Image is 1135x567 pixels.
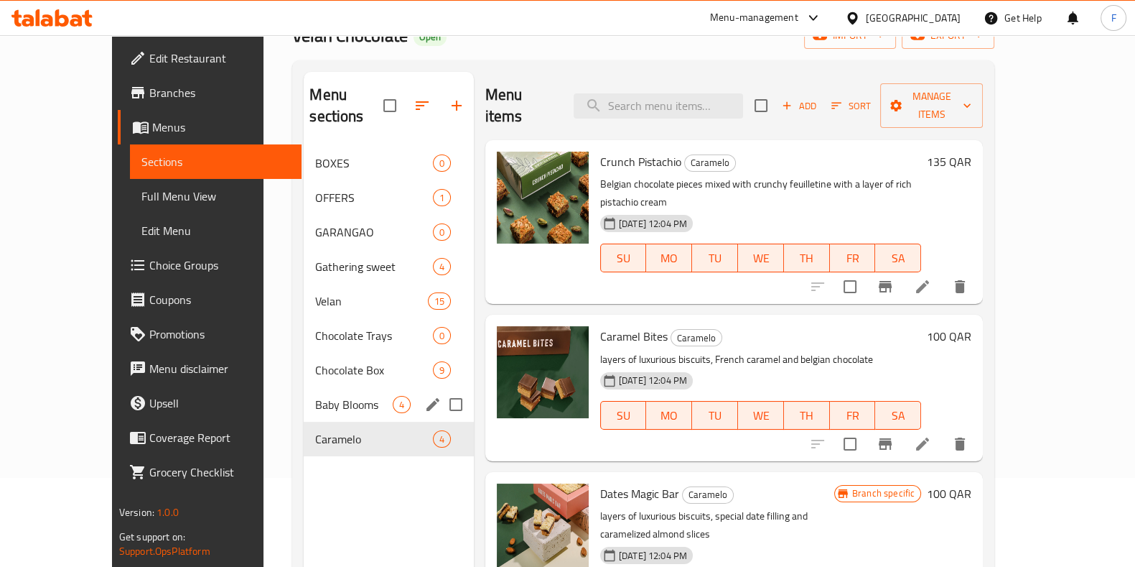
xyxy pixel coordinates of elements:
span: Caramelo [671,330,721,346]
div: Chocolate Box [315,361,432,379]
div: Chocolate Box9 [304,353,473,387]
h6: 135 QAR [927,152,971,172]
button: Sort [828,95,874,117]
span: Select to update [835,429,865,459]
span: Get support on: [119,527,185,546]
img: Caramel Bites [497,326,589,418]
div: Caramelo [671,329,722,346]
div: items [428,292,451,310]
span: Coupons [149,291,290,308]
div: items [433,155,451,172]
div: Baby Blooms4edit [304,387,473,422]
span: SU [607,248,641,269]
button: SA [875,244,921,272]
span: 0 [434,226,450,239]
h6: 100 QAR [927,326,971,346]
span: Version: [119,503,154,522]
span: [DATE] 12:04 PM [613,374,693,387]
span: import [816,27,884,45]
div: GARANGAO0 [304,215,473,249]
span: TU [698,405,732,426]
a: Grocery Checklist [118,455,302,489]
button: TH [784,401,830,430]
button: MO [646,244,692,272]
a: Menus [118,110,302,144]
button: TU [692,401,738,430]
span: 9 [434,364,450,377]
span: MO [652,248,686,269]
span: Dates Magic Bar [600,483,679,504]
span: Full Menu View [141,188,290,205]
div: [GEOGRAPHIC_DATA] [866,10,961,26]
div: items [393,396,411,413]
a: Coupons [118,282,302,317]
span: Sort [831,98,871,114]
span: Chocolate Trays [315,327,432,344]
div: BOXES [315,155,432,172]
span: SU [607,405,641,426]
span: Upsell [149,395,290,412]
span: OFFERS [315,189,432,206]
span: 4 [393,398,410,412]
a: Coverage Report [118,420,302,455]
a: Edit Menu [130,213,302,248]
div: items [433,430,451,448]
span: Caramelo [315,430,432,448]
span: WE [744,248,778,269]
div: OFFERS1 [304,180,473,215]
div: items [433,189,451,206]
a: Upsell [118,386,302,420]
h2: Menu items [485,84,556,127]
a: Choice Groups [118,248,302,282]
button: Add [776,95,822,117]
span: MO [652,405,686,426]
span: WE [744,405,778,426]
span: 1 [434,191,450,205]
span: Caramel Bites [600,326,668,347]
span: Gathering sweet [315,258,432,275]
span: Select section [746,91,776,121]
button: Manage items [880,83,984,128]
span: F [1111,10,1116,26]
span: TU [698,248,732,269]
span: Edit Menu [141,222,290,239]
span: 0 [434,157,450,170]
input: search [574,93,743,119]
nav: Menu sections [304,140,473,462]
span: TH [790,405,824,426]
button: SU [600,401,647,430]
a: Menu disclaimer [118,351,302,386]
p: Belgian chocolate pieces mixed with crunchy feuilletine with a layer of rich pistachio cream [600,175,921,211]
div: Baby Blooms [315,396,392,413]
button: Branch-specific-item [868,269,902,304]
span: Branch specific [846,487,920,500]
div: items [433,361,451,379]
button: MO [646,401,692,430]
span: Coverage Report [149,429,290,446]
img: Crunch Pistachio [497,152,589,244]
div: items [433,258,451,275]
button: Add section [439,88,474,123]
button: edit [422,394,444,415]
span: Branches [149,84,290,101]
span: Velan [315,292,427,310]
p: layers of luxurious biscuits, special date filling and caramelized almond slices [600,507,834,543]
div: Menu-management [710,9,798,27]
span: 0 [434,329,450,343]
a: Full Menu View [130,179,302,213]
span: Edit Restaurant [149,50,290,67]
span: Open [414,31,447,43]
a: Sections [130,144,302,179]
button: SA [875,401,921,430]
span: 4 [434,260,450,274]
span: Sort items [822,95,880,117]
span: TH [790,248,824,269]
div: Gathering sweet4 [304,249,473,284]
p: layers of luxurious biscuits, French caramel and belgian chocolate [600,351,921,369]
button: delete [943,269,977,304]
button: Branch-specific-item [868,427,902,461]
